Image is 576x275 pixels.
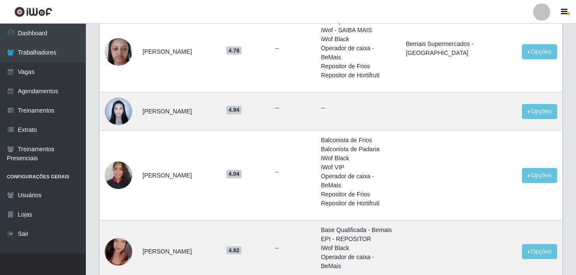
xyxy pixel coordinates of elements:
li: Repositor de Hortifruti [321,199,396,208]
img: 1734430327738.jpeg [105,34,132,70]
li: Bemais Supermercados - [GEOGRAPHIC_DATA] [406,40,512,58]
td: [PERSON_NAME] [137,12,221,92]
img: CoreUI Logo [14,6,52,17]
li: Base Qualificada - Bemais [321,226,396,235]
li: iWof Black [321,244,396,253]
li: Balconista de Frios [321,136,396,145]
span: 4.04 [226,170,242,178]
ul: -- [275,44,310,53]
span: 4.82 [226,246,242,255]
span: 4.94 [226,106,242,114]
img: 1696215613771.jpeg [105,157,132,193]
li: Operador de caixa - BeMais [321,44,396,62]
li: Balconista de Padaria [321,145,396,154]
li: Operador de caixa - BeMais [321,253,396,271]
button: Opções [522,244,557,259]
ul: -- [275,244,310,253]
li: EPI - REPOSITOR [321,235,396,244]
p: -- [321,104,396,113]
li: Repositor de Frios [321,62,396,71]
button: Opções [522,168,557,183]
ul: -- [275,104,310,113]
li: iWof VIP [321,163,396,172]
img: 1742846870859.jpeg [105,93,132,129]
td: [PERSON_NAME] [137,92,221,131]
li: Repositor de Frios [321,190,396,199]
td: [PERSON_NAME] [137,131,221,220]
li: iWof Black [321,154,396,163]
li: Repositor de Hortifruti [321,71,396,80]
ul: -- [275,168,310,177]
li: Operador de caixa - BeMais [321,172,396,190]
li: iWof - SAIBA MAIS [321,26,396,35]
span: 4.78 [226,46,242,55]
button: Opções [522,104,557,119]
li: iWof Black [321,35,396,44]
button: Opções [522,44,557,59]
